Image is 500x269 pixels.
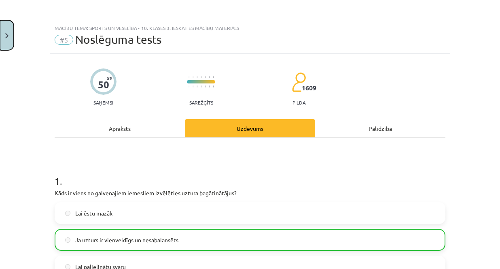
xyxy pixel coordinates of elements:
[98,79,109,90] div: 50
[189,100,213,105] p: Sarežģīts
[65,211,70,216] input: Lai ēstu mazāk
[55,119,185,137] div: Apraksts
[302,84,316,92] span: 1609
[205,85,206,88] img: icon-short-line-57e1e144782c952c97e751825c79c345078a6d821885a25fce030b3d8c18986b.svg
[75,33,161,46] span: Noslēguma tests
[55,189,445,197] p: Kāds ir viens no galvenajiem iemesliem izvēlēties uztura bagātinātājus?
[205,76,206,78] img: icon-short-line-57e1e144782c952c97e751825c79c345078a6d821885a25fce030b3d8c18986b.svg
[55,25,445,31] div: Mācību tēma: Sports un veselība - 10. klases 3. ieskaites mācību materiāls
[5,33,8,38] img: icon-close-lesson-0947bae3869378f0d4975bcd49f059093ad1ed9edebbc8119c70593378902aed.svg
[55,161,445,186] h1: 1 .
[315,119,445,137] div: Palīdzība
[185,119,315,137] div: Uzdevums
[55,35,73,45] span: #5
[209,85,210,88] img: icon-short-line-57e1e144782c952c97e751825c79c345078a6d821885a25fce030b3d8c18986b.svg
[201,85,201,88] img: icon-short-line-57e1e144782c952c97e751825c79c345078a6d821885a25fce030b3d8c18986b.svg
[90,100,117,105] p: Saņemsi
[107,76,112,81] span: XP
[65,237,70,243] input: Ja uzturs ir vienveidīgs un nesabalansēts
[75,209,112,218] span: Lai ēstu mazāk
[213,76,214,78] img: icon-short-line-57e1e144782c952c97e751825c79c345078a6d821885a25fce030b3d8c18986b.svg
[75,236,178,244] span: Ja uzturs ir vienveidīgs un nesabalansēts
[201,76,201,78] img: icon-short-line-57e1e144782c952c97e751825c79c345078a6d821885a25fce030b3d8c18986b.svg
[292,100,305,105] p: pilda
[292,72,306,92] img: students-c634bb4e5e11cddfef0936a35e636f08e4e9abd3cc4e673bd6f9a4125e45ecb1.svg
[213,85,214,88] img: icon-short-line-57e1e144782c952c97e751825c79c345078a6d821885a25fce030b3d8c18986b.svg
[209,76,210,78] img: icon-short-line-57e1e144782c952c97e751825c79c345078a6d821885a25fce030b3d8c18986b.svg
